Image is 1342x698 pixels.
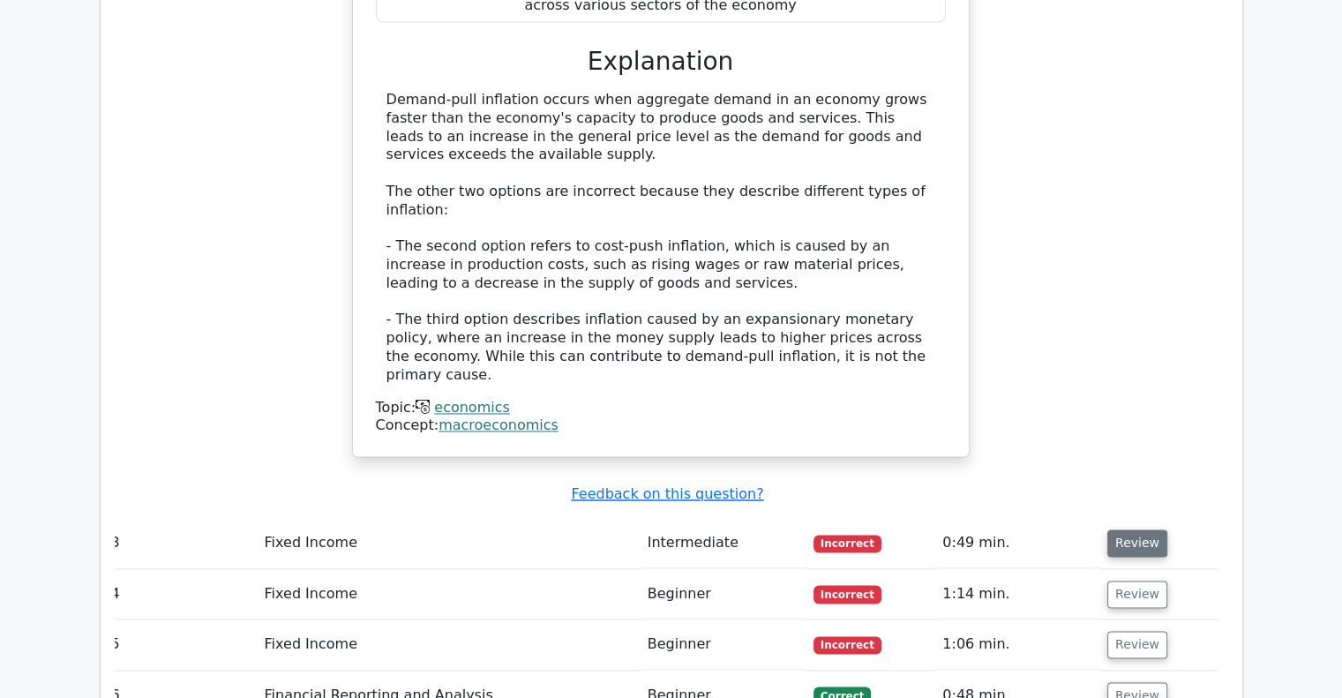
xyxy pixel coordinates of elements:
a: Feedback on this question? [571,485,763,502]
span: Incorrect [813,535,881,552]
a: macroeconomics [439,417,559,433]
span: Incorrect [813,585,881,603]
span: Incorrect [813,636,881,654]
div: Demand-pull inflation occurs when aggregate demand in an economy grows faster than the economy's ... [386,91,935,385]
button: Review [1107,529,1167,557]
td: 1:14 min. [935,569,1100,619]
td: Beginner [641,619,806,670]
td: 5 [104,619,258,670]
div: Concept: [376,417,946,435]
td: 1:06 min. [935,619,1100,670]
button: Review [1107,581,1167,608]
td: 3 [104,518,258,568]
button: Review [1107,631,1167,658]
td: 4 [104,569,258,619]
td: Intermediate [641,518,806,568]
td: Fixed Income [258,569,641,619]
td: Fixed Income [258,518,641,568]
td: Beginner [641,569,806,619]
td: 0:49 min. [935,518,1100,568]
a: economics [434,399,510,416]
div: Topic: [376,399,946,417]
h3: Explanation [386,47,935,77]
td: Fixed Income [258,619,641,670]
